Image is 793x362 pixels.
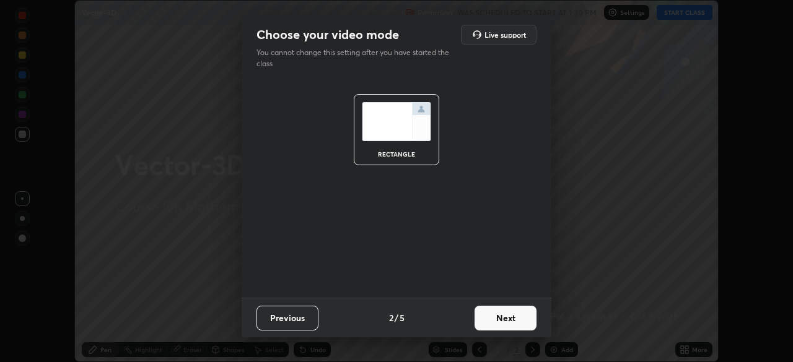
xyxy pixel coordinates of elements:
[475,306,537,330] button: Next
[256,306,318,330] button: Previous
[484,31,526,38] h5: Live support
[362,102,431,141] img: normalScreenIcon.ae25ed63.svg
[256,47,457,69] p: You cannot change this setting after you have started the class
[400,311,405,324] h4: 5
[256,27,399,43] h2: Choose your video mode
[389,311,393,324] h4: 2
[395,311,398,324] h4: /
[372,151,421,157] div: rectangle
